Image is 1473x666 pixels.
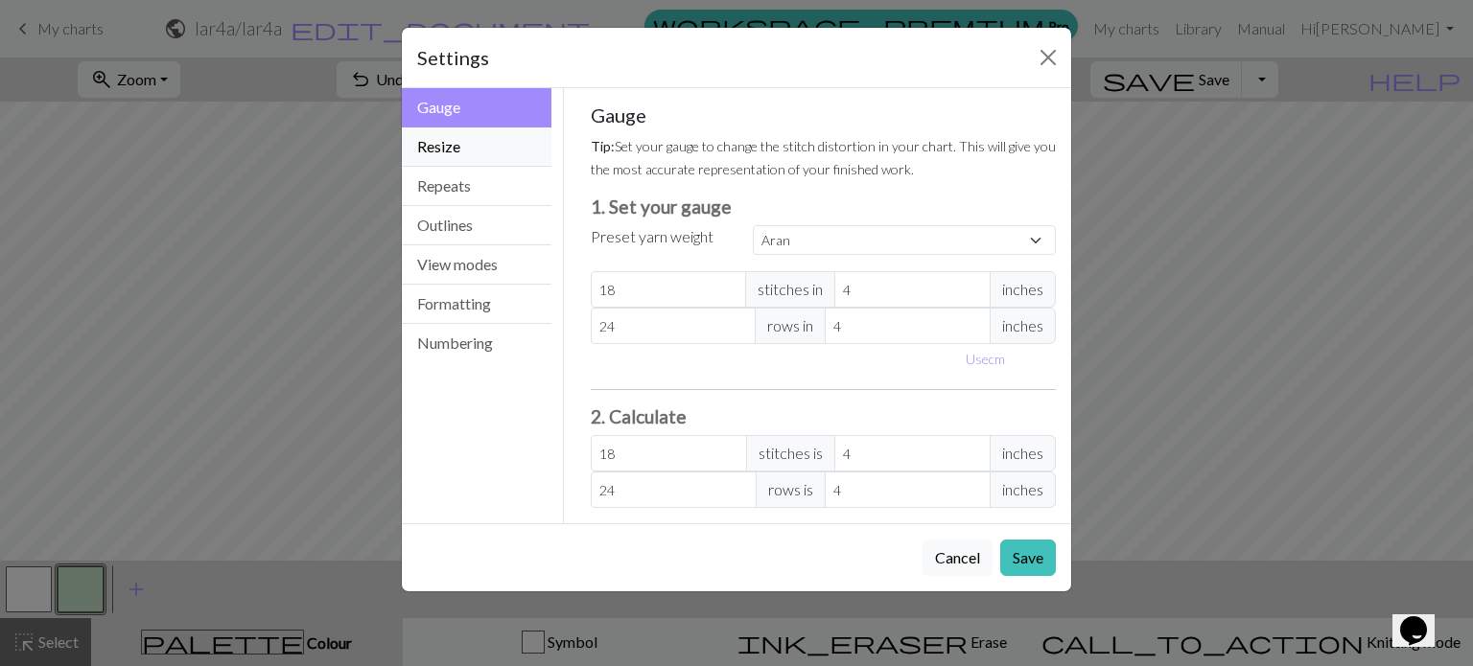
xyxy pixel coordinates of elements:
[591,103,1057,126] h5: Gauge
[990,271,1056,308] span: inches
[417,43,489,72] h5: Settings
[755,308,826,344] span: rows in
[957,344,1014,374] button: Usecm
[591,405,1057,427] h3: 2. Calculate
[591,138,615,154] strong: Tip:
[591,138,1056,177] small: Set your gauge to change the stitch distortion in your chart. This will give you the most accurat...
[745,271,835,308] span: stitches in
[402,285,551,324] button: Formatting
[591,195,1057,218] h3: 1. Set your gauge
[402,127,551,167] button: Resize
[1000,540,1056,576] button: Save
[1033,42,1064,73] button: Close
[402,167,551,206] button: Repeats
[990,308,1056,344] span: inches
[746,435,835,471] span: stitches is
[402,324,551,362] button: Numbering
[402,206,551,245] button: Outlines
[923,540,993,576] button: Cancel
[1392,589,1454,647] iframe: chat widget
[756,471,826,508] span: rows is
[990,471,1056,508] span: inches
[402,245,551,285] button: View modes
[591,225,713,248] label: Preset yarn weight
[990,435,1056,471] span: inches
[402,88,551,127] button: Gauge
